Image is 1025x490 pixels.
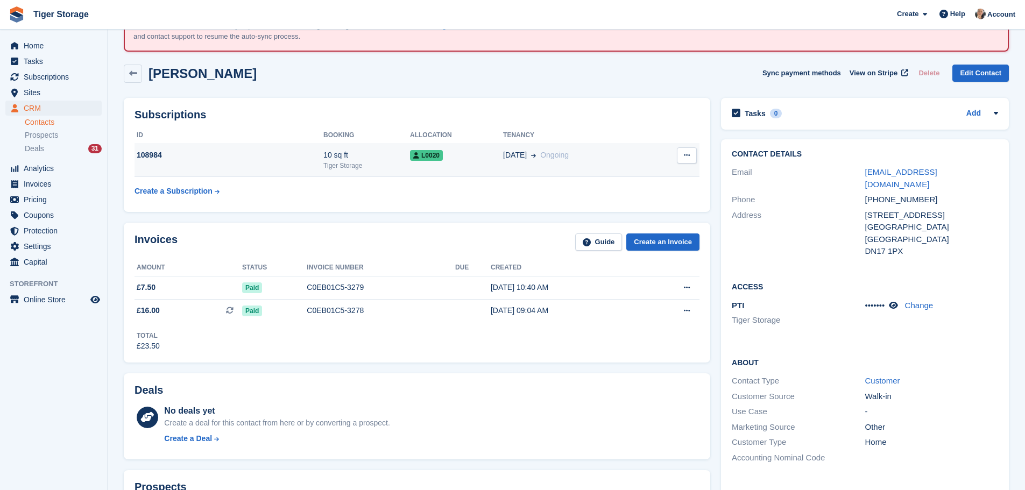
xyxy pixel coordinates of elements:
li: Tiger Storage [732,314,865,326]
span: Paid [242,282,262,293]
a: Change [905,301,934,310]
div: Contact Type [732,375,865,387]
a: Preview store [89,293,102,306]
div: 0 [770,109,782,118]
th: Due [455,259,491,276]
a: View on Stripe [845,65,910,82]
div: 31 [88,144,102,153]
span: L0020 [410,150,443,161]
div: Other [865,421,998,434]
div: [STREET_ADDRESS] [865,209,998,222]
a: menu [5,85,102,100]
span: £7.50 [137,282,155,293]
span: Deals [25,144,44,154]
h2: Invoices [135,233,178,251]
div: Marketing Source [732,421,865,434]
span: £16.00 [137,305,160,316]
div: C0EB01C5-3278 [307,305,455,316]
h2: Tasks [745,109,766,118]
th: Status [242,259,307,276]
div: C0EB01C5-3279 [307,282,455,293]
p: An error occurred with the auto-sync process for the site: Tiger Storage . Please review the for ... [133,21,537,42]
a: Customer [865,376,900,385]
span: Protection [24,223,88,238]
th: Amount [135,259,242,276]
div: [PHONE_NUMBER] [865,194,998,206]
span: View on Stripe [850,68,897,79]
th: ID [135,127,323,144]
div: Email [732,166,865,190]
img: Becky Martin [975,9,986,19]
a: menu [5,38,102,53]
h2: About [732,357,998,367]
a: menu [5,292,102,307]
div: Home [865,436,998,449]
div: Address [732,209,865,258]
div: Use Case [732,406,865,418]
img: stora-icon-8386f47178a22dfd0bd8f6a31ec36ba5ce8667c1dd55bd0f319d3a0aa187defe.svg [9,6,25,23]
span: Analytics [24,161,88,176]
a: menu [5,54,102,69]
div: [DATE] 10:40 AM [491,282,641,293]
h2: Subscriptions [135,109,699,121]
div: Phone [732,194,865,206]
a: menu [5,223,102,238]
span: Storefront [10,279,107,289]
span: Home [24,38,88,53]
a: menu [5,208,102,223]
div: [GEOGRAPHIC_DATA] [865,233,998,246]
span: CRM [24,101,88,116]
th: Created [491,259,641,276]
span: [DATE] [503,150,527,161]
div: £23.50 [137,340,160,352]
a: menu [5,69,102,84]
span: Create [897,9,918,19]
div: [GEOGRAPHIC_DATA] [865,221,998,233]
div: Total [137,331,160,340]
span: PTI [732,301,744,310]
div: Create a Deal [164,433,212,444]
h2: [PERSON_NAME] [149,66,257,81]
a: Add [966,108,981,120]
a: Deals 31 [25,143,102,154]
span: Tasks [24,54,88,69]
th: Invoice number [307,259,455,276]
div: DN17 1PX [865,245,998,258]
button: Sync payment methods [762,65,841,82]
div: Customer Source [732,390,865,403]
span: Help [950,9,965,19]
span: Sites [24,85,88,100]
a: Tiger Storage [29,5,93,23]
a: menu [5,254,102,269]
button: Delete [914,65,944,82]
div: Accounting Nominal Code [732,452,865,464]
a: menu [5,161,102,176]
a: Contacts [25,117,102,127]
span: Pricing [24,192,88,207]
span: Coupons [24,208,88,223]
th: Booking [323,127,410,144]
a: knowledge base [414,22,468,30]
div: Tiger Storage [323,161,410,171]
div: [DATE] 09:04 AM [491,305,641,316]
div: Create a deal for this contact from here or by converting a prospect. [164,417,390,429]
span: Account [987,9,1015,20]
span: Ongoing [540,151,569,159]
div: 108984 [135,150,323,161]
span: Settings [24,239,88,254]
a: Edit Contact [952,65,1009,82]
span: Online Store [24,292,88,307]
a: Create an Invoice [626,233,699,251]
h2: Deals [135,384,163,396]
a: Prospects [25,130,102,141]
span: ••••••• [865,301,885,310]
th: Tenancy [503,127,649,144]
a: menu [5,176,102,191]
a: menu [5,101,102,116]
div: 10 sq ft [323,150,410,161]
a: [EMAIL_ADDRESS][DOMAIN_NAME] [865,167,937,189]
a: Create a Subscription [135,181,220,201]
div: Create a Subscription [135,186,213,197]
span: Prospects [25,130,58,140]
div: Walk-in [865,390,998,403]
